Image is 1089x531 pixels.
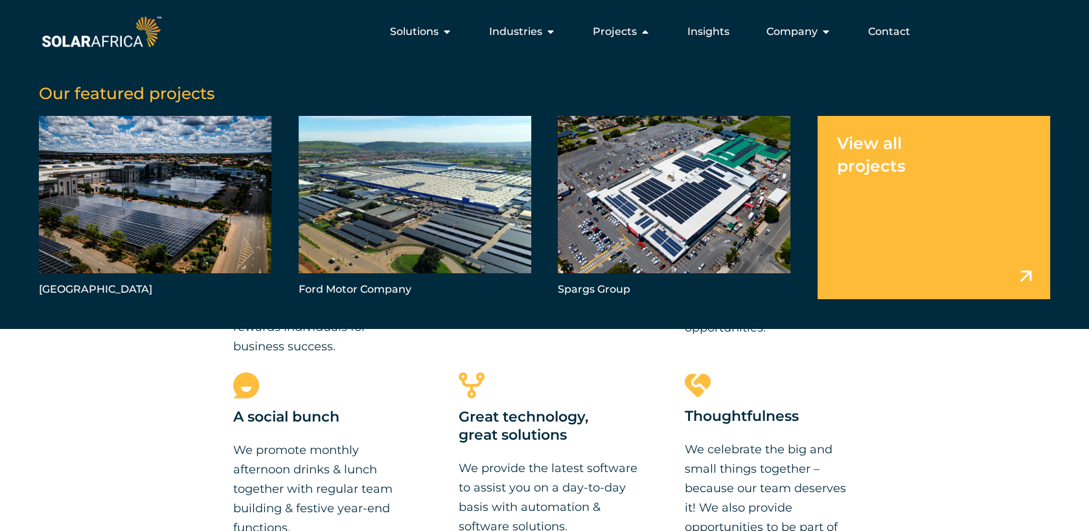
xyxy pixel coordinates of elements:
span: Projects [593,24,637,40]
h3: A social bunch [233,408,404,427]
h5: Our featured projects [39,84,1050,103]
span: Solutions [390,24,439,40]
nav: Menu [164,19,921,45]
a: View all projects [818,116,1050,299]
h3: Thoughtfulness [685,407,856,427]
div: Menu Toggle [164,19,921,45]
a: [GEOGRAPHIC_DATA] [39,116,271,299]
span: Industries [489,24,542,40]
a: Insights [687,24,729,40]
a: Contact [868,24,910,40]
h3: Great technology, great solutions [459,408,643,446]
span: Company [766,24,818,40]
